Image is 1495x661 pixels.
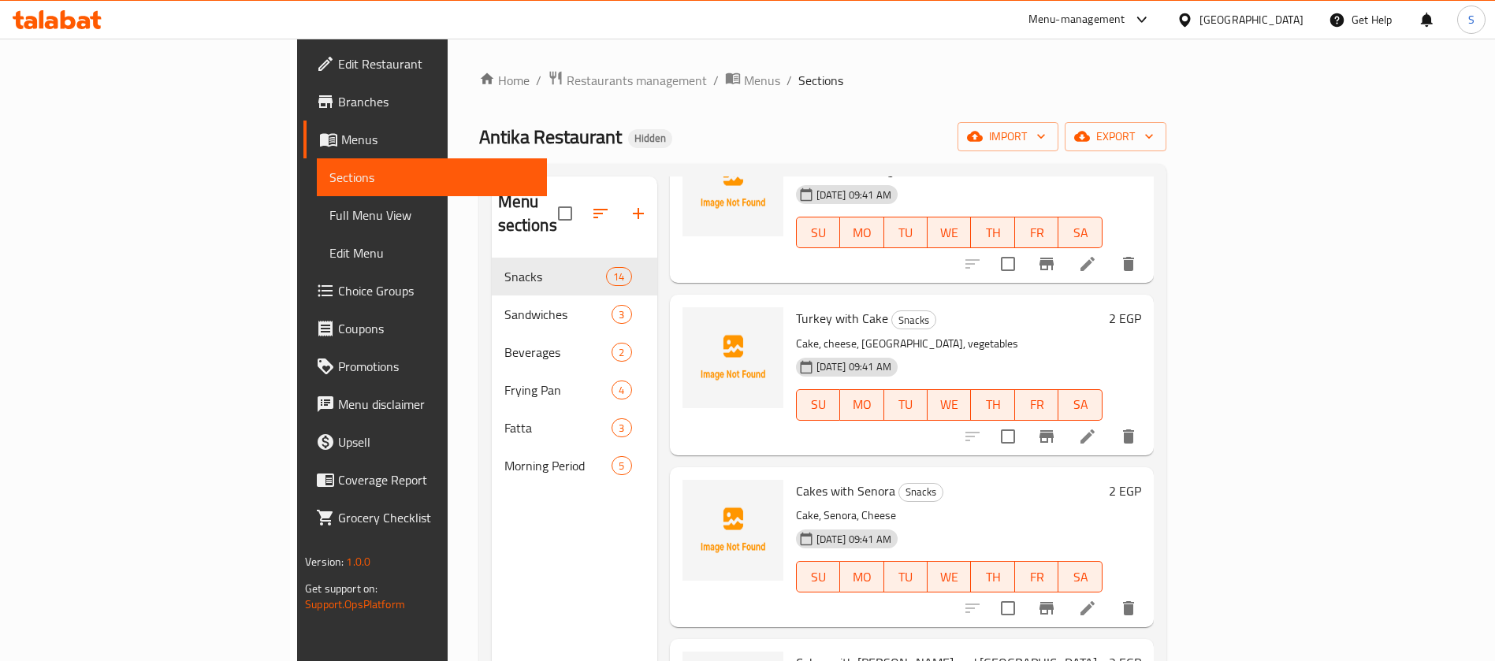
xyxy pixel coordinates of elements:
[628,132,672,145] span: Hidden
[612,418,631,437] div: items
[329,206,534,225] span: Full Menu View
[1078,599,1097,618] a: Edit menu item
[798,71,843,90] span: Sections
[305,551,344,572] span: Version:
[492,371,657,409] div: Frying Pan4
[899,483,943,501] span: Snacks
[303,499,547,537] a: Grocery Checklist
[303,310,547,347] a: Coupons
[971,389,1014,421] button: TH
[796,506,1103,525] p: Cake, Senora, Cheese
[971,561,1014,592] button: TH
[810,532,898,547] span: [DATE] 09:41 AM
[612,307,630,322] span: 3
[1058,389,1102,421] button: SA
[991,420,1025,453] span: Select to update
[977,566,1008,589] span: TH
[338,92,534,111] span: Branches
[928,217,971,248] button: WE
[977,221,1008,244] span: TH
[796,306,888,330] span: Turkey with Cake
[1110,589,1147,627] button: delete
[840,561,883,592] button: MO
[548,70,707,91] a: Restaurants management
[1065,122,1166,151] button: export
[628,129,672,148] div: Hidden
[338,508,534,527] span: Grocery Checklist
[884,217,928,248] button: TU
[338,395,534,414] span: Menu disclaimer
[1058,561,1102,592] button: SA
[1021,393,1052,416] span: FR
[891,221,921,244] span: TU
[329,243,534,262] span: Edit Menu
[1028,245,1065,283] button: Branch-specific-item
[796,479,895,503] span: Cakes with Senora
[619,195,657,232] button: Add section
[1077,127,1154,147] span: export
[971,217,1014,248] button: TH
[713,71,719,90] li: /
[796,561,840,592] button: SU
[504,343,612,362] span: Beverages
[803,566,834,589] span: SU
[928,389,971,421] button: WE
[1109,480,1141,502] h6: 2 EGP
[303,347,547,385] a: Promotions
[612,305,631,324] div: items
[1078,254,1097,273] a: Edit menu item
[504,305,612,324] div: Sandwiches
[970,127,1046,147] span: import
[504,267,607,286] div: Snacks
[612,421,630,436] span: 3
[796,334,1103,354] p: Cake, cheese, [GEOGRAPHIC_DATA], vegetables
[305,594,405,615] a: Support.OpsPlatform
[846,566,877,589] span: MO
[846,221,877,244] span: MO
[1021,566,1052,589] span: FR
[612,459,630,473] span: 5
[492,295,657,333] div: Sandwiches3
[898,483,943,502] div: Snacks
[607,269,630,284] span: 14
[303,121,547,158] a: Menus
[1078,427,1097,446] a: Edit menu item
[934,221,965,244] span: WE
[549,197,582,230] span: Select all sections
[810,188,898,202] span: [DATE] 09:41 AM
[810,359,898,374] span: [DATE] 09:41 AM
[303,423,547,461] a: Upsell
[1065,221,1095,244] span: SA
[479,119,622,154] span: Antika Restaurant
[682,480,783,581] img: Cakes with Senora
[504,381,612,399] span: Frying Pan
[317,158,547,196] a: Sections
[582,195,619,232] span: Sort sections
[1015,217,1058,248] button: FR
[303,461,547,499] a: Coverage Report
[1110,418,1147,455] button: delete
[338,470,534,489] span: Coverage Report
[928,561,971,592] button: WE
[338,357,534,376] span: Promotions
[725,70,780,91] a: Menus
[846,393,877,416] span: MO
[977,393,1008,416] span: TH
[317,234,547,272] a: Edit Menu
[796,389,840,421] button: SU
[1065,393,1095,416] span: SA
[612,343,631,362] div: items
[991,592,1025,625] span: Select to update
[338,281,534,300] span: Choice Groups
[1015,389,1058,421] button: FR
[1021,221,1052,244] span: FR
[479,70,1166,91] nav: breadcrumb
[803,393,834,416] span: SU
[303,385,547,423] a: Menu disclaimer
[504,418,612,437] div: Fatta
[840,389,883,421] button: MO
[338,319,534,338] span: Coupons
[612,383,630,398] span: 4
